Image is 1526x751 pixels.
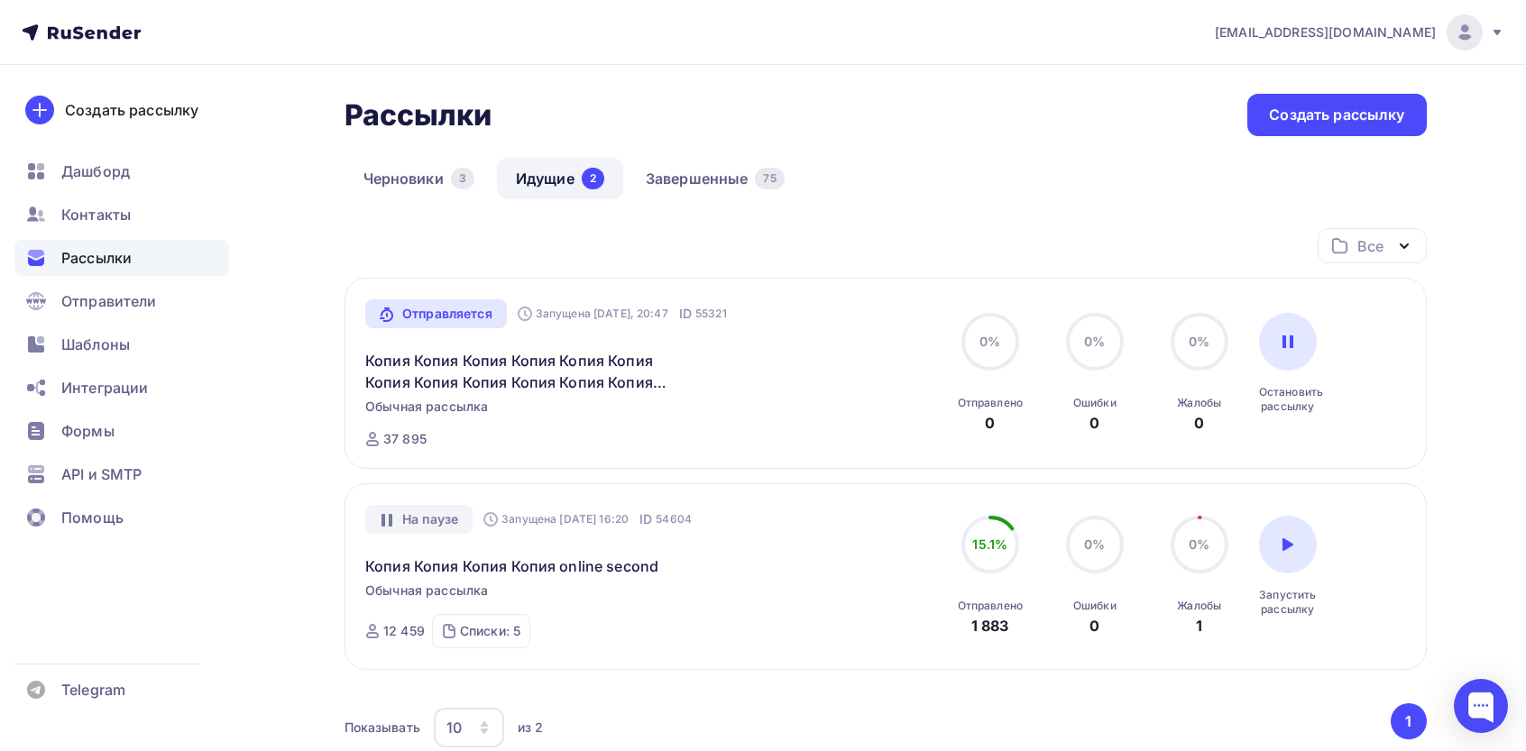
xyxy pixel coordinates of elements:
[446,717,462,738] div: 10
[1196,615,1202,637] div: 1
[365,350,675,393] a: Копия Копия Копия Копия Копия Копия Копия Копия Копия Копия Копия Копия Копия Копия Копия Копия К...
[639,510,652,528] span: ID
[1215,14,1504,50] a: [EMAIL_ADDRESS][DOMAIN_NAME]
[1194,412,1204,434] div: 0
[582,168,604,189] div: 2
[1177,599,1221,613] div: Жалобы
[451,168,474,189] div: 3
[1073,396,1117,410] div: Ошибки
[483,512,629,527] div: Запущена [DATE] 16:20
[383,622,425,640] div: 12 459
[518,307,668,321] div: Запущена [DATE], 20:47
[1084,334,1105,349] span: 0%
[755,168,784,189] div: 75
[61,377,148,398] span: Интеграции
[61,160,130,182] span: Дашборд
[61,247,132,269] span: Рассылки
[1073,599,1117,613] div: Ошибки
[1084,536,1105,552] span: 0%
[61,679,125,701] span: Telegram
[695,305,727,323] span: 55321
[61,290,157,312] span: Отправители
[14,240,229,276] a: Рассылки
[345,719,420,737] div: Показывать
[14,283,229,319] a: Отправители
[61,507,124,528] span: Помощь
[679,305,692,323] span: ID
[14,326,229,362] a: Шаблоны
[14,413,229,449] a: Формы
[972,536,1007,552] span: 15.1%
[979,334,1000,349] span: 0%
[433,707,505,748] button: 10
[656,510,692,528] span: 54604
[1089,412,1099,434] div: 0
[1259,385,1317,414] div: Остановить рассылку
[985,412,995,434] div: 0
[1318,228,1427,263] button: Все
[365,582,488,600] span: Обычная рассылка
[1189,334,1209,349] span: 0%
[1189,536,1209,552] span: 0%
[365,299,507,328] a: Отправляется
[365,398,488,416] span: Обычная рассылка
[627,158,804,199] a: Завершенные75
[14,153,229,189] a: Дашборд
[345,158,493,199] a: Черновики3
[958,396,1023,410] div: Отправлено
[460,622,520,640] div: Списки: 5
[365,505,473,534] div: На паузе
[1089,615,1099,637] div: 0
[65,99,198,121] div: Создать рассылку
[1177,396,1221,410] div: Жалобы
[1215,23,1436,41] span: [EMAIL_ADDRESS][DOMAIN_NAME]
[61,463,142,485] span: API и SMTP
[61,334,130,355] span: Шаблоны
[14,197,229,233] a: Контакты
[958,599,1023,613] div: Отправлено
[518,719,544,737] div: из 2
[1269,105,1404,125] div: Создать рассылку
[383,430,427,448] div: 37 895
[1391,703,1427,739] button: Go to page 1
[61,204,131,225] span: Контакты
[61,420,115,442] span: Формы
[345,97,492,133] h2: Рассылки
[1357,235,1383,257] div: Все
[971,615,1009,637] div: 1 883
[1387,703,1427,739] ul: Pagination
[365,555,658,577] a: Копия Копия Копия Копия online second
[497,158,623,199] a: Идущие2
[1259,588,1317,617] div: Запустить рассылку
